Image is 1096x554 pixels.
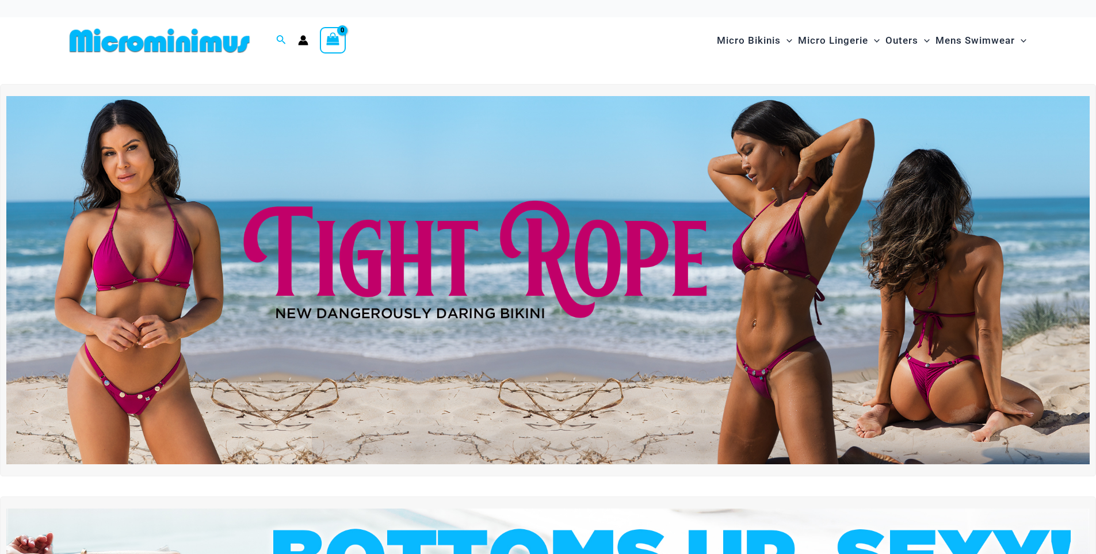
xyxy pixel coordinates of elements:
[276,33,287,48] a: Search icon link
[883,23,933,58] a: OutersMenu ToggleMenu Toggle
[298,35,308,45] a: Account icon link
[1015,26,1026,55] span: Menu Toggle
[712,21,1032,60] nav: Site Navigation
[868,26,880,55] span: Menu Toggle
[918,26,930,55] span: Menu Toggle
[714,23,795,58] a: Micro BikinisMenu ToggleMenu Toggle
[320,27,346,54] a: View Shopping Cart, empty
[781,26,792,55] span: Menu Toggle
[6,96,1090,464] img: Tight Rope Pink Bikini
[885,26,918,55] span: Outers
[798,26,868,55] span: Micro Lingerie
[65,28,254,54] img: MM SHOP LOGO FLAT
[933,23,1029,58] a: Mens SwimwearMenu ToggleMenu Toggle
[935,26,1015,55] span: Mens Swimwear
[795,23,883,58] a: Micro LingerieMenu ToggleMenu Toggle
[717,26,781,55] span: Micro Bikinis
